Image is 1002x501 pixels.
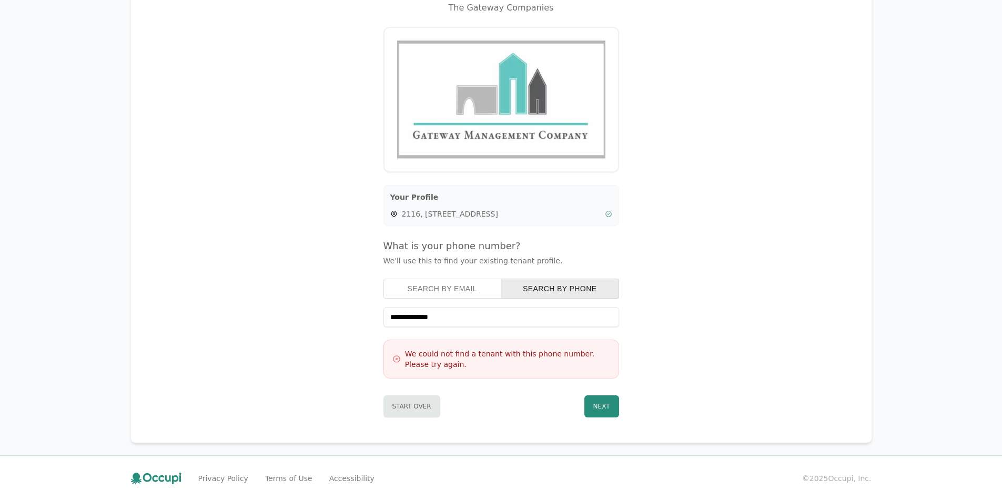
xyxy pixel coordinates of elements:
a: Terms of Use [265,473,312,484]
button: Start Over [383,395,440,417]
a: Accessibility [329,473,375,484]
h3: We could not find a tenant with this phone number. Please try again. [405,349,610,370]
button: search by phone [501,279,619,299]
div: The Gateway Companies [144,2,859,14]
small: © 2025 Occupi, Inc. [802,473,872,484]
img: Gateway Management [397,40,605,159]
h3: Your Profile [390,192,612,202]
button: search by email [383,279,502,299]
p: We'll use this to find your existing tenant profile. [383,255,619,266]
span: 2116, [STREET_ADDRESS] [402,209,601,219]
div: Search type [383,279,619,299]
h4: What is your phone number? [383,239,619,253]
button: Next [584,395,619,417]
a: Privacy Policy [198,473,248,484]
